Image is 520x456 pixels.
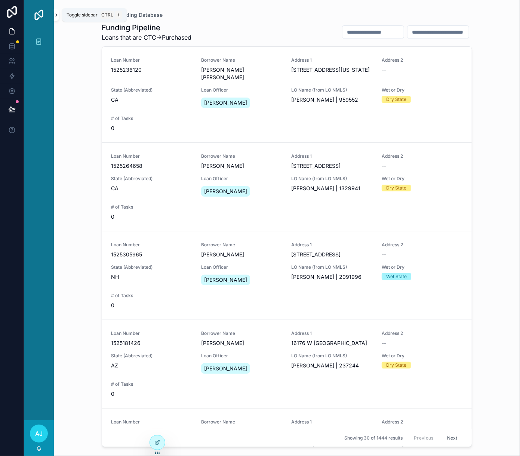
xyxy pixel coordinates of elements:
div: Dry State [386,185,406,191]
span: [PERSON_NAME] | 1329941 [292,185,373,192]
span: 0 [111,302,192,309]
span: 1525305965 [111,251,192,258]
span: [STREET_ADDRESS][US_STATE] [292,66,373,74]
span: 💰Funding Database [111,11,163,19]
span: Address 1 [292,330,373,336]
span: Loan Number [111,153,192,159]
span: [PERSON_NAME] [201,162,282,170]
span: Address 2 [382,242,463,248]
span: Ctrl [101,11,114,19]
a: Loan Number1525305965Borrower Name[PERSON_NAME]Address 1[STREET_ADDRESS]Address 2--State (Abbrevi... [102,231,472,320]
span: NH [111,273,119,281]
span: AJ [35,429,43,438]
span: Address 2 [382,419,463,425]
button: Next [442,432,463,444]
span: Address 2 [382,330,463,336]
span: 1525264658 [111,162,192,170]
a: Loan Number1525264658Borrower Name[PERSON_NAME]Address 1[STREET_ADDRESS]Address 2--State (Abbrevi... [102,142,472,231]
span: [PERSON_NAME] [204,276,247,284]
span: 0 [111,124,192,132]
span: Wet or Dry [382,87,463,93]
span: Wet or Dry [382,353,463,359]
span: Borrower Name [201,330,282,336]
span: [STREET_ADDRESS] [292,162,373,170]
span: [PERSON_NAME] | 959552 [292,96,373,104]
span: LO Name (from LO NMLS) [292,353,373,359]
span: 1525181426 [111,339,192,347]
span: Showing 30 of 1444 results [344,435,403,441]
span: Address 1 [292,419,373,425]
span: AZ [111,362,118,369]
span: -- [382,162,386,170]
span: LO Name (from LO NMLS) [292,87,373,93]
span: Loan Number [111,57,192,63]
a: Loan Number1525181426Borrower Name[PERSON_NAME]Address 116176 W [GEOGRAPHIC_DATA]Address 2--State... [102,320,472,408]
span: Borrower Name [201,57,282,63]
span: [STREET_ADDRESS] [292,251,373,258]
span: State (Abbreviated) [111,87,192,93]
span: Address 1 [292,57,373,63]
span: Address 1 [292,153,373,159]
span: Loan Officer [201,264,282,270]
span: State (Abbreviated) [111,176,192,182]
span: State (Abbreviated) [111,353,192,359]
span: Borrower Name [201,419,282,425]
div: Wet State [386,273,407,280]
span: 0 [111,390,192,398]
span: # of Tasks [111,381,192,387]
span: [PERSON_NAME] | 2091996 [292,273,373,281]
span: [PERSON_NAME] [204,99,247,107]
span: Borrower Name [201,153,282,159]
span: Loan Number [111,330,192,336]
span: Loan Officer [201,176,282,182]
span: -- [382,251,386,258]
span: Borrower Name [201,242,282,248]
span: Loan Number [111,419,192,425]
a: 💰Funding Database [102,11,163,19]
span: Loan Officer [201,87,282,93]
span: [STREET_ADDRESS] [292,428,373,435]
span: Toggle sidebar [67,12,98,18]
div: scrollable content [24,30,54,58]
span: CA [111,185,119,192]
span: [PERSON_NAME] | 237244 [292,362,373,369]
span: [PERSON_NAME] [204,365,247,372]
span: 1525236120 [111,66,192,74]
span: [PERSON_NAME] [201,339,282,347]
span: State (Abbreviated) [111,264,192,270]
span: # of Tasks [111,293,192,299]
span: [PERSON_NAME] [201,428,282,435]
div: Dry State [386,362,406,369]
img: App logo [33,9,45,21]
h1: Funding Pipeline [102,22,191,33]
span: CA [111,96,119,104]
span: [PERSON_NAME] [201,251,282,258]
span: LO Name (from LO NMLS) [292,264,373,270]
a: Loan Number1525236120Borrower Name[PERSON_NAME] [PERSON_NAME]Address 1[STREET_ADDRESS][US_STATE]A... [102,47,472,142]
span: Wet or Dry [382,176,463,182]
span: Wet or Dry [382,264,463,270]
span: \ [116,12,121,18]
span: [PERSON_NAME] [204,188,247,195]
span: Address 2 [382,57,463,63]
span: [PERSON_NAME] [PERSON_NAME] [201,66,282,81]
span: 0 [111,213,192,221]
span: -- [382,66,386,74]
span: -- [382,339,386,347]
span: Loans that are CTC->Purchased [102,33,191,42]
span: 1525053845 [111,428,192,435]
span: # of Tasks [111,115,192,121]
span: Address 2 [382,153,463,159]
span: # of Tasks [111,204,192,210]
span: -- [382,428,386,435]
span: Address 1 [292,242,373,248]
span: Loan Officer [201,353,282,359]
span: Loan Number [111,242,192,248]
span: LO Name (from LO NMLS) [292,176,373,182]
span: 16176 W [GEOGRAPHIC_DATA] [292,339,373,347]
div: Dry State [386,96,406,103]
